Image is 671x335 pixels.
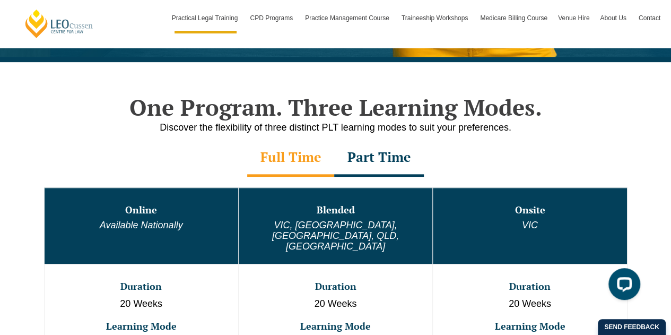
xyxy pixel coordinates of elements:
div: Part Time [334,140,424,177]
p: Discover the flexibility of three distinct PLT learning modes to suit your preferences. [33,121,638,134]
em: VIC, [GEOGRAPHIC_DATA], [GEOGRAPHIC_DATA], QLD, [GEOGRAPHIC_DATA] [272,220,399,252]
em: VIC [522,220,538,230]
a: [PERSON_NAME] Centre for Law [24,8,94,39]
h3: Learning Mode [46,321,237,332]
p: 20 Weeks [434,297,625,311]
p: 20 Weeks [46,297,237,311]
h2: One Program. Three Learning Modes. [33,94,638,121]
a: Traineeship Workshops [396,3,475,33]
h3: Learning Mode [434,321,625,332]
a: Medicare Billing Course [475,3,553,33]
a: Contact [633,3,666,33]
p: 20 Weeks [240,297,431,311]
h3: Onsite [434,205,625,216]
h3: Blended [240,205,431,216]
h3: Duration [434,281,625,292]
a: Practical Legal Training [167,3,245,33]
a: Practice Management Course [300,3,396,33]
iframe: LiveChat chat widget [600,264,644,308]
div: Full Time [247,140,334,177]
a: About Us [595,3,633,33]
h3: Duration [240,281,431,292]
a: CPD Programs [245,3,300,33]
h3: Learning Mode [240,321,431,332]
h3: Online [46,205,237,216]
a: Venue Hire [553,3,595,33]
h3: Duration [46,281,237,292]
em: Available Nationally [100,220,183,230]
